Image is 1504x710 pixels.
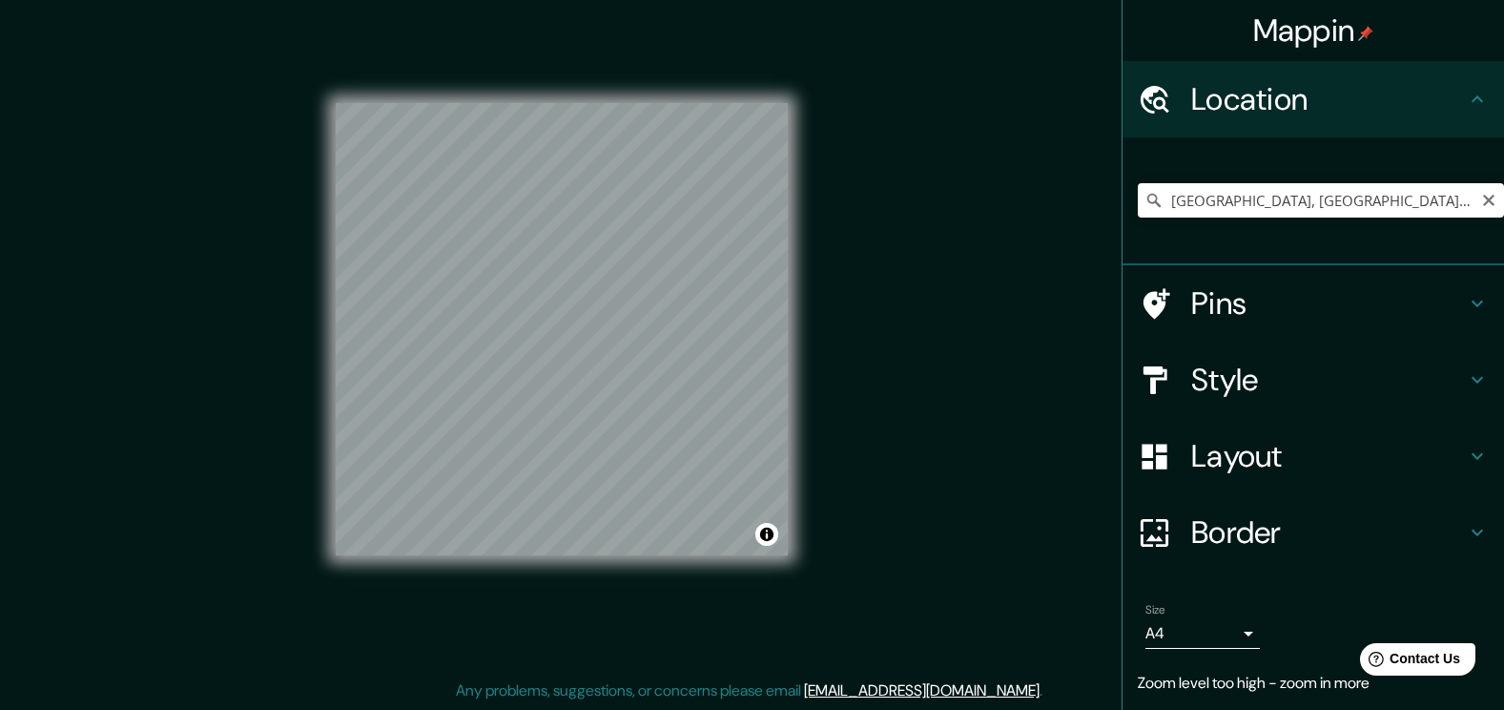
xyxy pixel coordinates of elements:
img: pin-icon.png [1358,26,1373,41]
h4: Style [1191,361,1466,399]
label: Size [1145,602,1165,618]
p: Any problems, suggestions, or concerns please email . [456,679,1042,702]
h4: Location [1191,80,1466,118]
div: Border [1123,494,1504,571]
div: Pins [1123,265,1504,342]
div: . [1045,679,1049,702]
div: Layout [1123,418,1504,494]
a: [EMAIL_ADDRESS][DOMAIN_NAME] [804,680,1040,700]
div: Style [1123,342,1504,418]
h4: Border [1191,513,1466,552]
canvas: Map [336,103,788,555]
p: Zoom level too high - zoom in more [1138,672,1489,695]
h4: Layout [1191,437,1466,475]
button: Clear [1481,190,1496,208]
button: Toggle attribution [755,523,778,546]
div: Location [1123,61,1504,137]
h4: Mappin [1253,11,1374,50]
h4: Pins [1191,284,1466,323]
div: A4 [1145,618,1260,649]
iframe: Help widget launcher [1334,636,1483,689]
div: . [1042,679,1045,702]
input: Pick your city or area [1138,183,1504,218]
